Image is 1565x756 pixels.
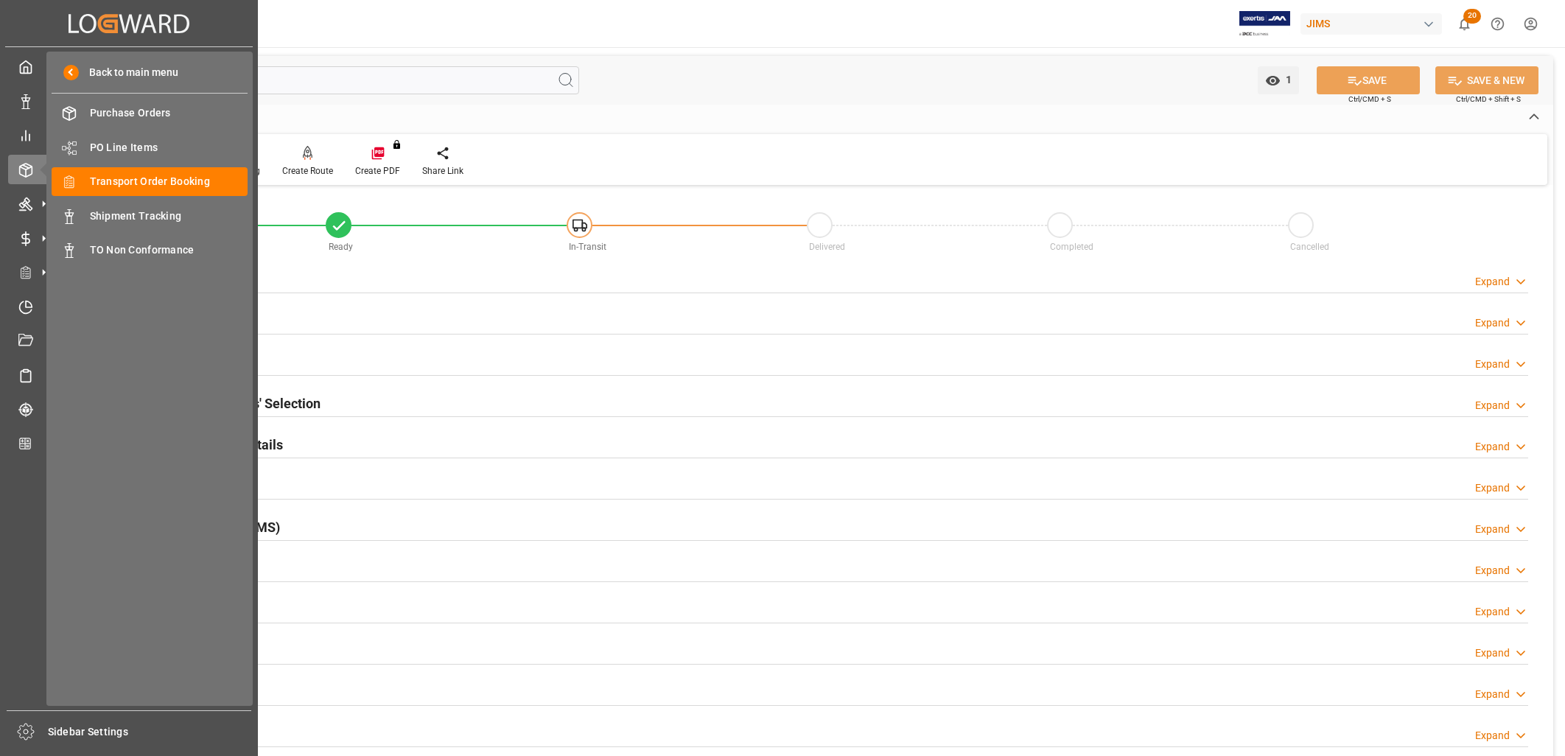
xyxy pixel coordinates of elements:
div: JIMS [1300,13,1442,35]
div: Expand [1475,439,1510,455]
a: Sailing Schedules [8,360,250,389]
span: Purchase Orders [90,105,248,121]
span: PO Line Items [90,140,248,155]
span: Ready [329,242,353,252]
div: Expand [1475,315,1510,331]
button: JIMS [1300,10,1448,38]
div: Expand [1475,357,1510,372]
img: Exertis%20JAM%20-%20Email%20Logo.jpg_1722504956.jpg [1239,11,1290,37]
button: Help Center [1481,7,1514,41]
div: Expand [1475,398,1510,413]
span: Delivered [809,242,845,252]
div: Expand [1475,645,1510,661]
a: CO2 Calculator [8,429,250,458]
a: TO Non Conformance [52,236,248,265]
a: Document Management [8,326,250,355]
button: show 20 new notifications [1448,7,1481,41]
span: Ctrl/CMD + S [1348,94,1391,105]
span: Completed [1050,242,1093,252]
input: Search Fields [68,66,579,94]
div: Expand [1475,563,1510,578]
span: TO Non Conformance [90,242,248,258]
div: Expand [1475,274,1510,290]
span: Sidebar Settings [48,724,252,740]
span: Transport Order Booking [90,174,248,189]
span: Cancelled [1290,242,1329,252]
div: Expand [1475,480,1510,496]
span: Back to main menu [79,65,178,80]
div: Expand [1475,604,1510,620]
button: SAVE [1317,66,1420,94]
a: My Reports [8,121,250,150]
div: Share Link [422,164,463,178]
a: Data Management [8,86,250,115]
a: Tracking Shipment [8,395,250,424]
div: Create Route [282,164,333,178]
a: My Cockpit [8,52,250,81]
div: Expand [1475,728,1510,743]
div: Expand [1475,687,1510,702]
button: open menu [1258,66,1299,94]
a: Transport Order Booking [52,167,248,196]
button: SAVE & NEW [1435,66,1538,94]
span: Ctrl/CMD + Shift + S [1456,94,1521,105]
a: Purchase Orders [52,99,248,127]
span: In-Transit [569,242,606,252]
a: PO Line Items [52,133,248,161]
span: Shipment Tracking [90,209,248,224]
span: 1 [1281,74,1292,85]
a: Timeslot Management V2 [8,292,250,321]
a: Shipment Tracking [52,201,248,230]
div: Expand [1475,522,1510,537]
span: 20 [1463,9,1481,24]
